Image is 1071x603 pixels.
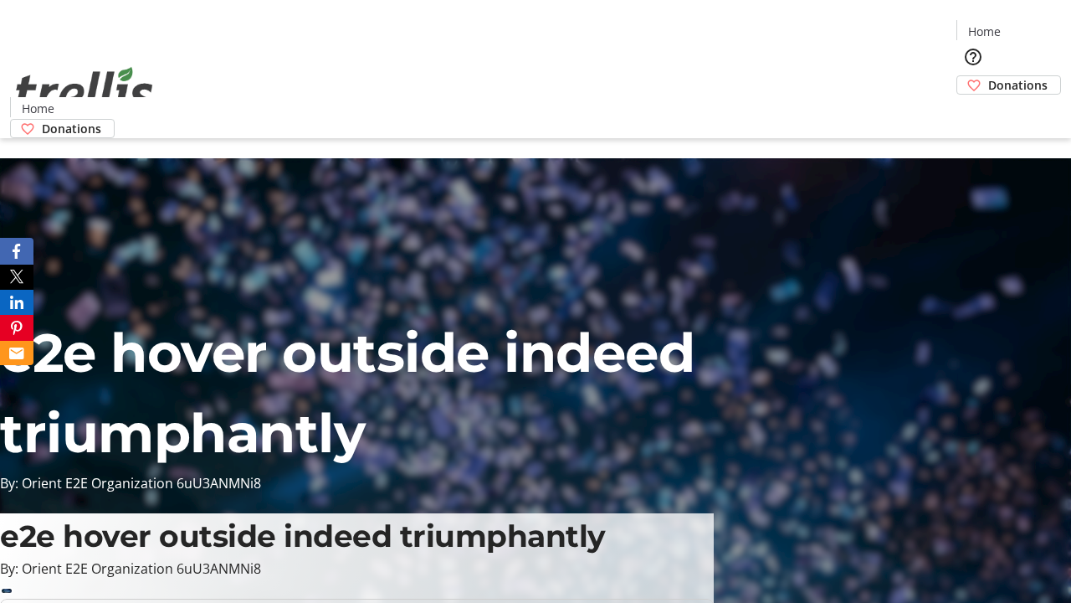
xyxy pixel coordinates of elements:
span: Donations [42,120,101,137]
img: Orient E2E Organization 6uU3ANMNi8's Logo [10,49,159,132]
a: Donations [10,119,115,138]
button: Help [956,40,990,74]
span: Home [22,100,54,117]
a: Donations [956,75,1061,95]
button: Cart [956,95,990,128]
a: Home [11,100,64,117]
span: Donations [988,76,1048,94]
a: Home [957,23,1011,40]
span: Home [968,23,1001,40]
